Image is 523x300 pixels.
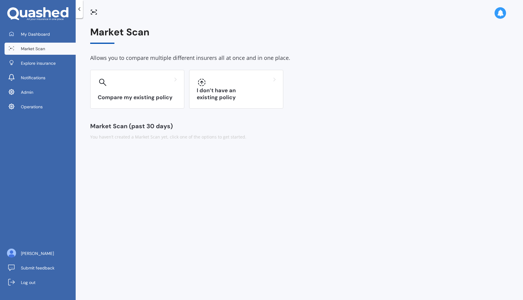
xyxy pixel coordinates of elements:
span: Operations [21,104,43,110]
div: Allows you to compare multiple different insurers all at once and in one place. [90,54,508,63]
h3: I don’t have an existing policy [197,87,276,101]
div: You haven’t created a Market Scan yet, click one of the options to get started. [90,134,508,140]
span: [PERSON_NAME] [21,250,54,256]
h3: Compare my existing policy [98,94,177,101]
a: Explore insurance [5,57,76,69]
a: Operations [5,101,76,113]
span: Notifications [21,75,45,81]
a: Log out [5,276,76,289]
a: Notifications [5,72,76,84]
span: My Dashboard [21,31,50,37]
span: Explore insurance [21,60,56,66]
div: Market Scan [90,27,508,44]
a: My Dashboard [5,28,76,40]
img: ALV-UjU6YHOUIM1AGx_4vxbOkaOq-1eqc8a3URkVIJkc_iWYmQ98kTe7fc9QMVOBV43MoXmOPfWPN7JjnmUwLuIGKVePaQgPQ... [7,249,16,258]
span: Submit feedback [21,265,54,271]
span: Log out [21,279,35,285]
a: Market Scan [5,43,76,55]
span: Admin [21,89,33,95]
a: [PERSON_NAME] [5,247,76,259]
a: Submit feedback [5,262,76,274]
a: Admin [5,86,76,98]
div: Market Scan (past 30 days) [90,123,508,129]
span: Market Scan [21,46,45,52]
